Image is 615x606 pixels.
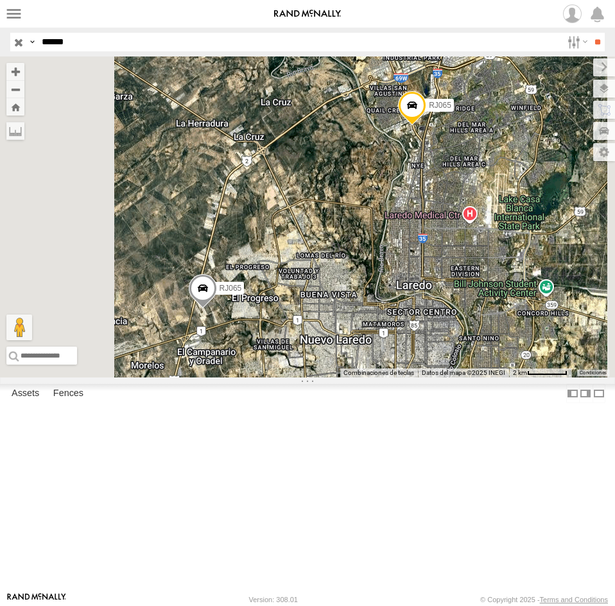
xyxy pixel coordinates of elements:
button: Zoom in [6,63,24,80]
label: Dock Summary Table to the Right [579,384,592,403]
label: Hide Summary Table [593,384,605,403]
label: Fences [47,385,90,403]
img: rand-logo.svg [274,10,341,19]
a: Terms and Conditions [540,596,608,603]
label: Search Query [27,33,37,51]
button: Combinaciones de teclas [343,368,414,377]
button: Escala del mapa: 2 km por 59 píxeles [509,368,571,377]
a: Visit our Website [7,593,66,606]
a: Condiciones (se abre en una nueva pestaña) [580,370,607,376]
span: 2 km [513,369,527,376]
label: Assets [5,385,46,403]
label: Search Filter Options [562,33,590,51]
span: RJ065 [429,101,451,110]
div: © Copyright 2025 - [480,596,608,603]
label: Dock Summary Table to the Left [566,384,579,403]
button: Zoom Home [6,98,24,116]
span: RJ065 [220,284,242,293]
button: Zoom out [6,80,24,98]
label: Map Settings [593,143,615,161]
div: Version: 308.01 [249,596,298,603]
label: Measure [6,122,24,140]
span: Datos del mapa ©2025 INEGI [422,369,505,376]
button: Arrastra el hombrecito naranja al mapa para abrir Street View [6,315,32,340]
